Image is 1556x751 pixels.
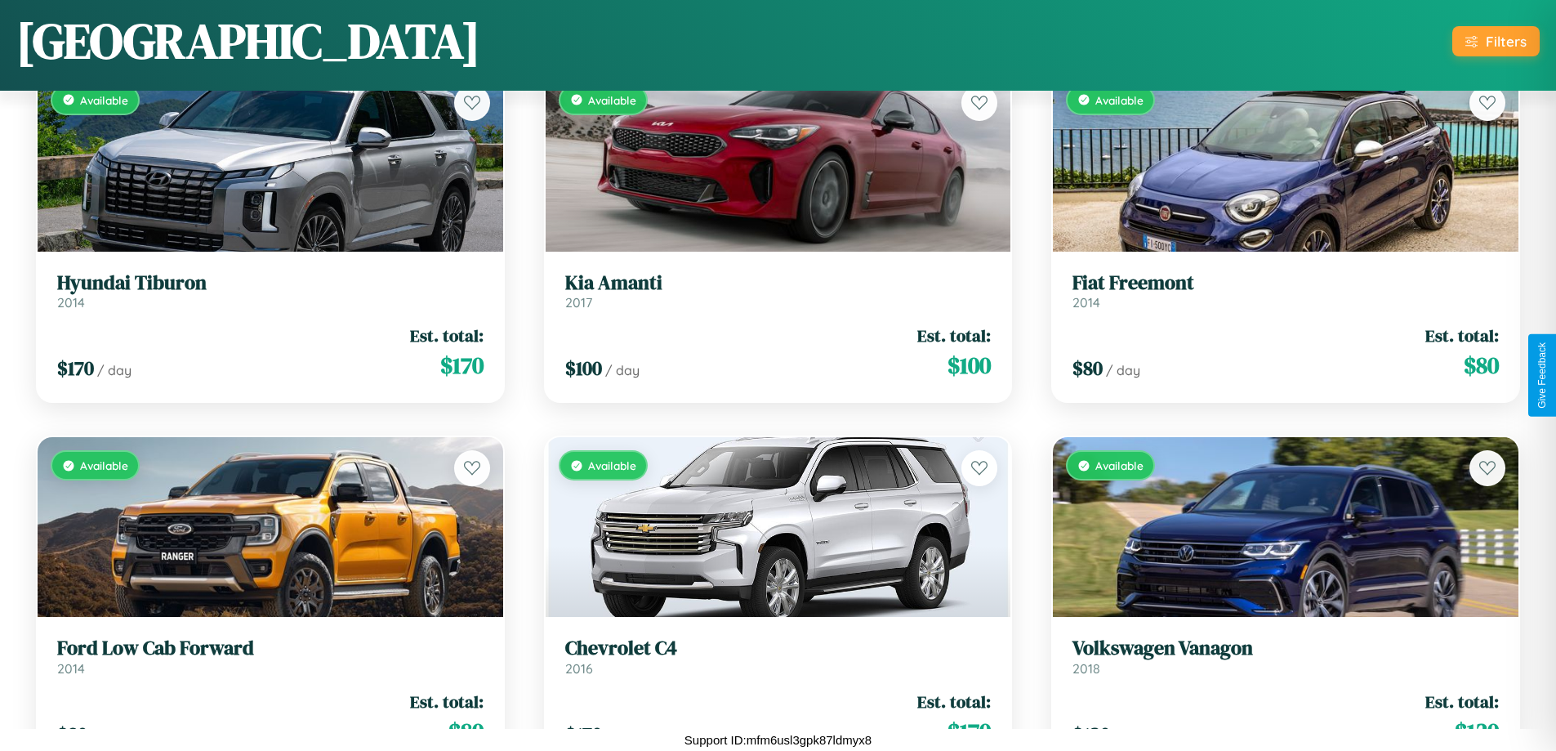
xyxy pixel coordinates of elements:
[565,660,593,677] span: 2016
[57,637,484,660] h3: Ford Low Cab Forward
[1425,324,1499,347] span: Est. total:
[565,294,592,311] span: 2017
[16,7,480,74] h1: [GEOGRAPHIC_DATA]
[565,637,992,677] a: Chevrolet C42016
[1072,721,1110,748] span: $ 130
[1095,458,1144,472] span: Available
[1452,26,1540,56] button: Filters
[947,349,991,382] span: $ 100
[1486,33,1527,50] div: Filters
[1106,362,1140,378] span: / day
[57,637,484,677] a: Ford Low Cab Forward2014
[565,637,992,660] h3: Chevrolet C4
[1072,271,1499,311] a: Fiat Freemont2014
[57,271,484,311] a: Hyundai Tiburon2014
[684,729,872,751] p: Support ID: mfm6usl3gpk87ldmyx8
[97,362,132,378] span: / day
[917,324,991,347] span: Est. total:
[80,93,128,107] span: Available
[1095,93,1144,107] span: Available
[1536,342,1548,409] div: Give Feedback
[1072,294,1100,311] span: 2014
[57,294,85,311] span: 2014
[57,355,94,382] span: $ 170
[565,271,992,311] a: Kia Amanti2017
[410,690,484,713] span: Est. total:
[57,660,85,677] span: 2014
[565,721,602,748] span: $ 170
[1464,349,1499,382] span: $ 80
[605,728,640,744] span: / day
[917,690,991,713] span: Est. total:
[588,458,636,472] span: Available
[80,458,128,472] span: Available
[57,721,87,748] span: $ 80
[410,324,484,347] span: Est. total:
[1455,715,1499,748] span: $ 130
[588,93,636,107] span: Available
[1113,728,1148,744] span: / day
[57,271,484,295] h3: Hyundai Tiburon
[565,271,992,295] h3: Kia Amanti
[1072,660,1100,677] span: 2018
[605,362,640,378] span: / day
[1425,690,1499,713] span: Est. total:
[1072,271,1499,295] h3: Fiat Freemont
[947,715,991,748] span: $ 170
[91,728,125,744] span: / day
[1072,637,1499,677] a: Volkswagen Vanagon2018
[1072,637,1499,660] h3: Volkswagen Vanagon
[565,355,602,382] span: $ 100
[440,349,484,382] span: $ 170
[1072,355,1103,382] span: $ 80
[448,715,484,748] span: $ 80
